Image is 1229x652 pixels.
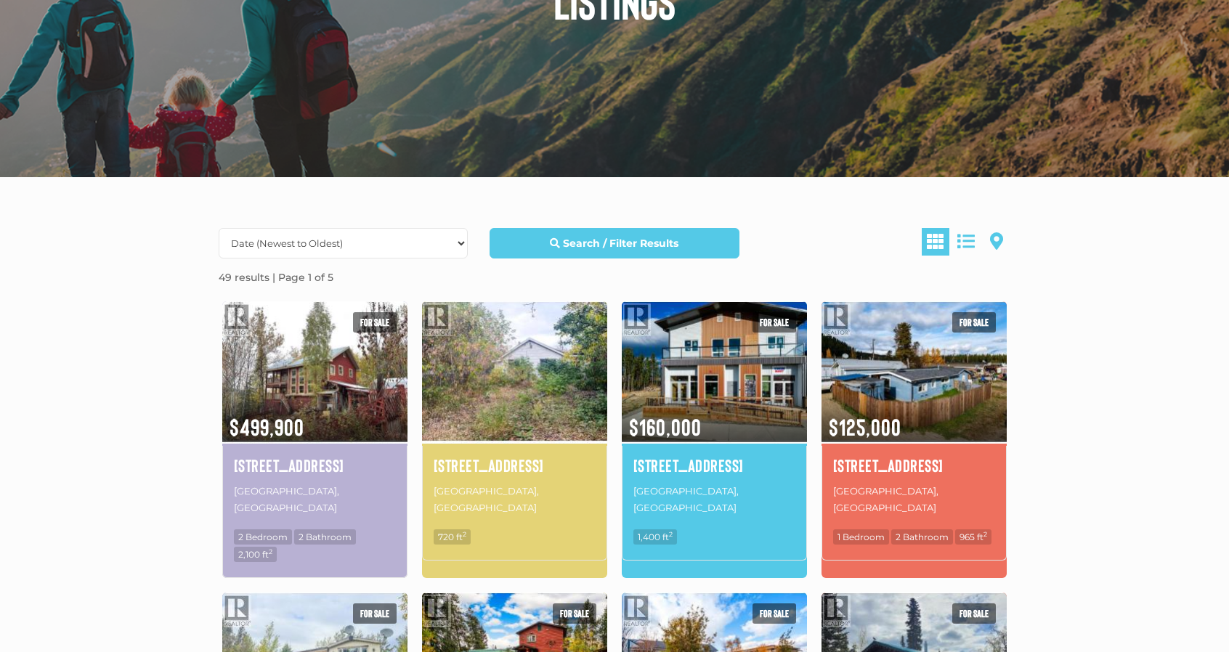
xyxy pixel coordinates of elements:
span: For sale [753,312,796,333]
p: [GEOGRAPHIC_DATA], [GEOGRAPHIC_DATA] [633,481,795,518]
span: 1,400 ft [633,529,677,545]
span: $125,000 [822,394,1007,442]
img: 8-7 PROSPECTOR ROAD, Whitehorse, Yukon [822,299,1007,444]
a: [STREET_ADDRESS] [434,453,596,478]
span: 2 Bathroom [294,529,356,545]
p: [GEOGRAPHIC_DATA], [GEOGRAPHIC_DATA] [833,481,995,518]
span: $160,000 [622,394,807,442]
span: For sale [952,603,996,624]
span: 1 Bedroom [833,529,889,545]
span: For sale [553,603,596,624]
span: For sale [353,603,397,624]
img: 7223 7TH AVENUE, Whitehorse, Yukon [422,299,607,444]
sup: 2 [463,530,466,538]
p: [GEOGRAPHIC_DATA], [GEOGRAPHIC_DATA] [434,481,596,518]
span: 2 Bathroom [891,529,953,545]
a: [STREET_ADDRESS] [234,453,396,478]
span: 2 Bedroom [234,529,292,545]
sup: 2 [669,530,673,538]
a: Search / Filter Results [490,228,739,258]
span: 965 ft [955,529,991,545]
img: 101-143 KENO WAY, Whitehorse, Yukon [622,299,807,444]
span: For sale [353,312,397,333]
p: [GEOGRAPHIC_DATA], [GEOGRAPHIC_DATA] [234,481,396,518]
strong: Search / Filter Results [563,237,678,250]
span: $499,900 [222,394,407,442]
span: 2,100 ft [234,547,277,562]
a: [STREET_ADDRESS] [633,453,795,478]
span: 720 ft [434,529,471,545]
span: For sale [952,312,996,333]
sup: 2 [983,530,987,538]
strong: 49 results | Page 1 of 5 [219,271,333,284]
img: 1217 7TH AVENUE, Dawson City, Yukon [222,299,407,444]
a: [STREET_ADDRESS] [833,453,995,478]
span: For sale [753,603,796,624]
sup: 2 [269,547,272,555]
